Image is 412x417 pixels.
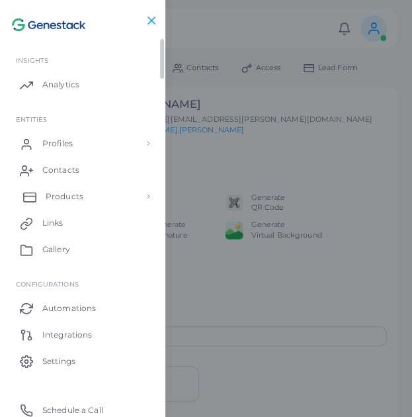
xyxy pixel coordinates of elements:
img: logo [12,13,85,37]
span: Automations [42,302,96,314]
span: ENTITIES [16,115,47,123]
span: Links [42,217,63,229]
a: Settings [10,347,155,374]
a: Products [10,183,155,210]
a: Contacts [10,157,155,183]
span: Contacts [42,164,79,176]
a: Links [10,210,155,236]
a: Integrations [10,321,155,347]
span: Profiles [42,138,73,150]
span: Integrations [42,329,92,341]
span: INSIGHTS [16,56,48,64]
a: Analytics [10,71,155,98]
a: Profiles [10,130,155,157]
span: Products [46,191,83,203]
span: Configurations [16,280,79,288]
span: Gallery [42,244,70,255]
a: Gallery [10,236,155,263]
span: Schedule a Call [42,404,103,416]
a: Automations [10,295,155,321]
span: Settings [42,355,75,367]
span: Analytics [42,79,79,91]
